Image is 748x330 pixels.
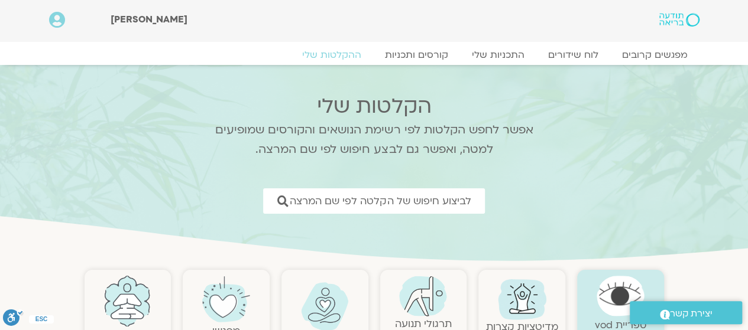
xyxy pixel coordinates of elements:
[49,49,700,61] nav: Menu
[460,49,536,61] a: התכניות שלי
[630,301,742,324] a: יצירת קשר
[111,13,187,26] span: [PERSON_NAME]
[290,49,373,61] a: ההקלטות שלי
[200,94,549,118] h2: הקלטות שלי
[200,120,549,159] p: אפשר לחפש הקלטות לפי רשימת הנושאים והקורסים שמופיעים למטה, ואפשר גם לבצע חיפוש לפי שם המרצה.
[373,49,460,61] a: קורסים ותכניות
[290,195,471,207] span: לביצוע חיפוש של הקלטה לפי שם המרצה
[670,306,713,322] span: יצירת קשר
[610,49,700,61] a: מפגשים קרובים
[263,188,485,214] a: לביצוע חיפוש של הקלטה לפי שם המרצה
[536,49,610,61] a: לוח שידורים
